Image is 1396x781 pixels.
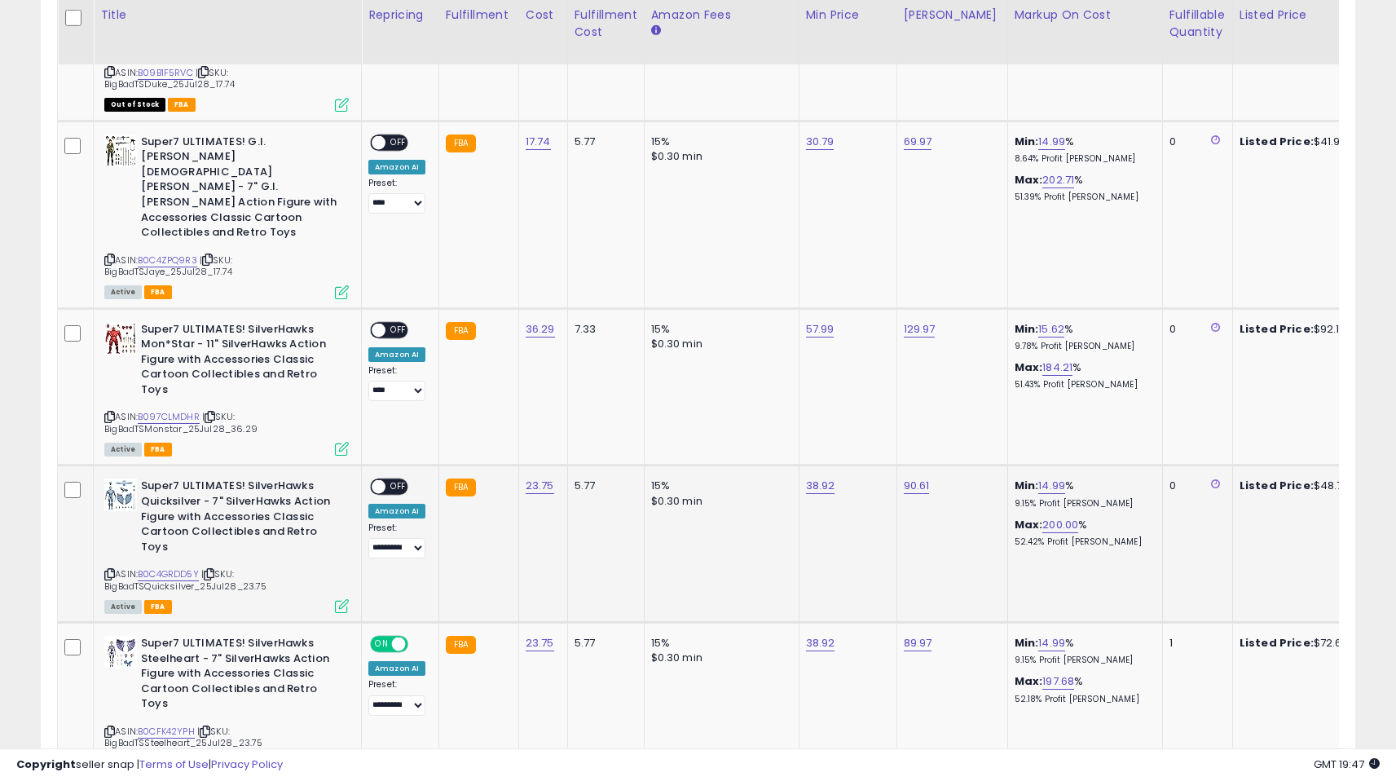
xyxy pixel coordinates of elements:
a: 202.71 [1042,172,1074,188]
span: | SKU: BigBadTSSteelheart_25Jul28_23.75 [104,725,262,749]
div: 0 [1169,135,1220,149]
div: 1 [1169,636,1220,651]
b: Min: [1015,635,1039,651]
div: Preset: [368,523,426,559]
span: FBA [144,600,172,614]
div: $72.67 [1240,636,1375,651]
span: OFF [385,323,412,337]
span: | SKU: BigBadTSJaye_25Jul28_17.74 [104,254,232,278]
a: B097CLMDHR [138,410,200,424]
div: Amazon AI [368,504,425,518]
div: $48.75 [1240,479,1375,493]
div: Preset: [368,365,426,402]
b: Listed Price: [1240,478,1314,493]
span: | SKU: BigBadTSMonstar_25Jul28_36.29 [104,410,258,435]
span: All listings currently available for purchase on Amazon [104,285,142,299]
p: 52.18% Profit [PERSON_NAME] [1015,694,1150,705]
div: Amazon AI [368,347,425,362]
div: $0.30 min [651,149,786,164]
div: $0.30 min [651,337,786,351]
div: Amazon AI [368,160,425,174]
span: All listings currently available for purchase on Amazon [104,443,142,457]
div: Amazon Fees [651,7,792,24]
p: 9.78% Profit [PERSON_NAME] [1015,341,1150,352]
div: 15% [651,636,786,651]
div: Fulfillment Cost [575,7,637,41]
span: OFF [406,638,432,651]
div: ASIN: [104,322,349,455]
span: OFF [385,135,412,149]
div: Fulfillable Quantity [1169,7,1226,41]
div: Min Price [806,7,890,24]
div: % [1015,518,1150,548]
div: 5.77 [575,479,632,493]
a: 57.99 [806,321,835,338]
b: Super7 ULTIMATES! SilverHawks Mon*Star - 11" SilverHawks Action Figure with Accessories Classic C... [141,322,339,402]
div: % [1015,135,1150,165]
div: Preset: [368,178,426,214]
a: Terms of Use [139,757,209,772]
span: FBA [144,443,172,457]
b: Min: [1015,478,1039,493]
div: [PERSON_NAME] [904,7,1001,24]
a: 30.79 [806,134,835,150]
div: $0.30 min [651,494,786,509]
a: 184.21 [1042,360,1072,376]
a: 38.92 [806,478,835,494]
div: 0 [1169,322,1220,337]
b: Min: [1015,134,1039,149]
div: Fulfillment [446,7,512,24]
div: $92.19 [1240,322,1375,337]
b: Super7 ULTIMATES! G.I. [PERSON_NAME] [DEMOGRAPHIC_DATA] [PERSON_NAME] - 7" G.I. [PERSON_NAME] Act... [141,135,339,245]
a: B09B1F5RVC [138,66,193,80]
div: seller snap | | [16,757,283,773]
div: 0 [1169,479,1220,493]
span: FBA [144,285,172,299]
a: 15.62 [1038,321,1064,338]
div: % [1015,674,1150,704]
div: Listed Price [1240,7,1381,24]
a: 69.97 [904,134,932,150]
a: 36.29 [526,321,555,338]
b: Listed Price: [1240,321,1314,337]
a: 90.61 [904,478,930,494]
img: 51qnfSX9qcL._SL40_.jpg [104,322,137,355]
div: % [1015,636,1150,666]
div: Markup on Cost [1015,7,1156,24]
b: Max: [1015,360,1043,375]
span: All listings that are currently out of stock and unavailable for purchase on Amazon [104,98,165,112]
div: 15% [651,135,786,149]
div: $0.30 min [651,651,786,665]
p: 52.42% Profit [PERSON_NAME] [1015,536,1150,548]
a: 89.97 [904,635,932,651]
small: FBA [446,135,476,152]
div: ASIN: [104,135,349,298]
b: Listed Price: [1240,134,1314,149]
a: 14.99 [1038,134,1065,150]
p: 51.43% Profit [PERSON_NAME] [1015,379,1150,390]
div: $41.97 [1240,135,1375,149]
div: ASIN: [104,479,349,611]
span: | SKU: BigBadTSDuke_25Jul28_17.74 [104,66,235,90]
a: 23.75 [526,635,554,651]
a: 14.99 [1038,478,1065,494]
div: 15% [651,322,786,337]
p: 51.39% Profit [PERSON_NAME] [1015,192,1150,203]
p: 8.64% Profit [PERSON_NAME] [1015,153,1150,165]
b: Max: [1015,673,1043,689]
div: 15% [651,479,786,493]
a: B0C4GRDD5Y [138,567,199,581]
b: Super7 ULTIMATES! SilverHawks Steelheart - 7" SilverHawks Action Figure with Accessories Classic ... [141,636,339,716]
div: Amazon AI [368,661,425,676]
p: 9.15% Profit [PERSON_NAME] [1015,498,1150,510]
a: 129.97 [904,321,936,338]
b: Max: [1015,517,1043,532]
a: 200.00 [1042,517,1078,533]
a: Privacy Policy [211,757,283,772]
div: 7.33 [575,322,632,337]
div: Cost [526,7,561,24]
div: Preset: [368,679,426,716]
a: B0C4ZPQ9R3 [138,254,197,267]
span: All listings currently available for purchase on Amazon [104,600,142,614]
img: 417gVwHVKFL._SL40_.jpg [104,479,137,511]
